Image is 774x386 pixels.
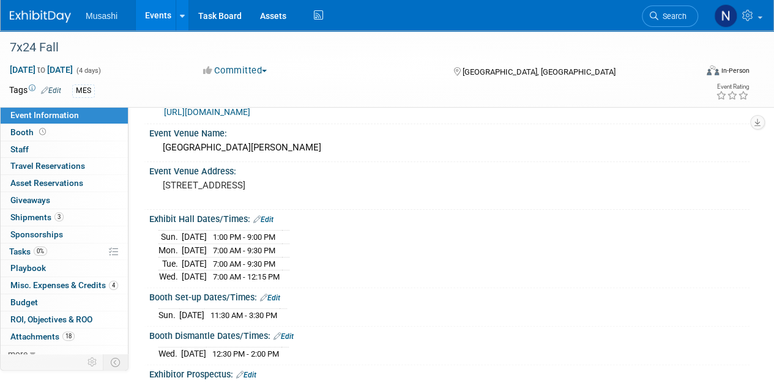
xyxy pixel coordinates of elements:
td: Tags [9,84,61,98]
a: Shipments3 [1,209,128,226]
a: Event Information [1,107,128,124]
td: [DATE] [181,347,206,360]
div: [GEOGRAPHIC_DATA][PERSON_NAME] [158,138,740,157]
button: Committed [199,64,272,77]
span: Tasks [9,247,47,256]
a: Booth [1,124,128,141]
span: (4 days) [75,67,101,75]
span: Giveaways [10,195,50,205]
div: Booth Set-up Dates/Times: [149,288,750,304]
span: Travel Reservations [10,161,85,171]
a: Asset Reservations [1,175,128,191]
a: more [1,346,128,362]
a: Edit [41,86,61,95]
pre: [STREET_ADDRESS] [163,180,386,191]
a: Edit [260,294,280,302]
div: Event Format [641,64,750,82]
span: Misc. Expenses & Credits [10,280,118,290]
span: 7:00 AM - 12:15 PM [213,272,280,281]
span: 4 [109,281,118,290]
td: Toggle Event Tabs [103,354,128,370]
span: 12:30 PM - 2:00 PM [212,349,279,358]
a: Attachments18 [1,328,128,345]
a: Giveaways [1,192,128,209]
a: Edit [236,371,256,379]
span: 3 [54,212,64,221]
span: Asset Reservations [10,178,83,188]
span: 7:00 AM - 9:30 PM [213,246,275,255]
span: Shipments [10,212,64,222]
a: Budget [1,294,128,311]
span: Booth [10,127,48,137]
a: Staff [1,141,128,158]
span: Attachments [10,332,75,341]
a: Tasks0% [1,243,128,260]
span: Booth not reserved yet [37,127,48,136]
span: 0% [34,247,47,256]
a: Sponsorships [1,226,128,243]
td: Sun. [158,309,179,322]
td: [DATE] [182,270,207,283]
td: Wed. [158,270,182,283]
span: [GEOGRAPHIC_DATA], [GEOGRAPHIC_DATA] [462,67,615,76]
div: In-Person [721,66,750,75]
a: Misc. Expenses & Credits4 [1,277,128,294]
span: Budget [10,297,38,307]
div: Booth Dismantle Dates/Times: [149,327,750,343]
span: 7:00 AM - 9:30 PM [213,259,275,269]
td: [DATE] [179,309,204,322]
div: Exhibit Hall Dates/Times: [149,210,750,226]
td: [DATE] [182,244,207,258]
span: Event Information [10,110,79,120]
span: Sponsorships [10,229,63,239]
span: Musashi [86,11,117,21]
div: MES [72,84,95,97]
span: 1:00 PM - 9:00 PM [213,232,275,242]
span: 11:30 AM - 3:30 PM [210,311,277,320]
td: Wed. [158,347,181,360]
span: ROI, Objectives & ROO [10,314,92,324]
img: Naman Buch [714,4,737,28]
span: Playbook [10,263,46,273]
a: [URL][DOMAIN_NAME] [164,107,250,117]
span: [DATE] [DATE] [9,64,73,75]
a: Travel Reservations [1,158,128,174]
span: Staff [10,144,29,154]
span: Search [658,12,687,21]
td: [DATE] [182,257,207,270]
td: Sun. [158,231,182,244]
a: Edit [274,332,294,341]
div: Exhibitor Prospectus: [149,365,750,381]
div: Event Venue Name: [149,124,750,139]
img: ExhibitDay [10,10,71,23]
td: Mon. [158,244,182,258]
td: Tue. [158,257,182,270]
div: Event Rating [716,84,749,90]
span: to [35,65,47,75]
div: 7x24 Fall [6,37,687,59]
div: Event Venue Address: [149,162,750,177]
span: 18 [62,332,75,341]
a: Search [642,6,698,27]
img: Format-Inperson.png [707,65,719,75]
td: [DATE] [182,231,207,244]
span: more [8,349,28,358]
a: Playbook [1,260,128,277]
a: Edit [253,215,274,224]
a: ROI, Objectives & ROO [1,311,128,328]
td: Personalize Event Tab Strip [82,354,103,370]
